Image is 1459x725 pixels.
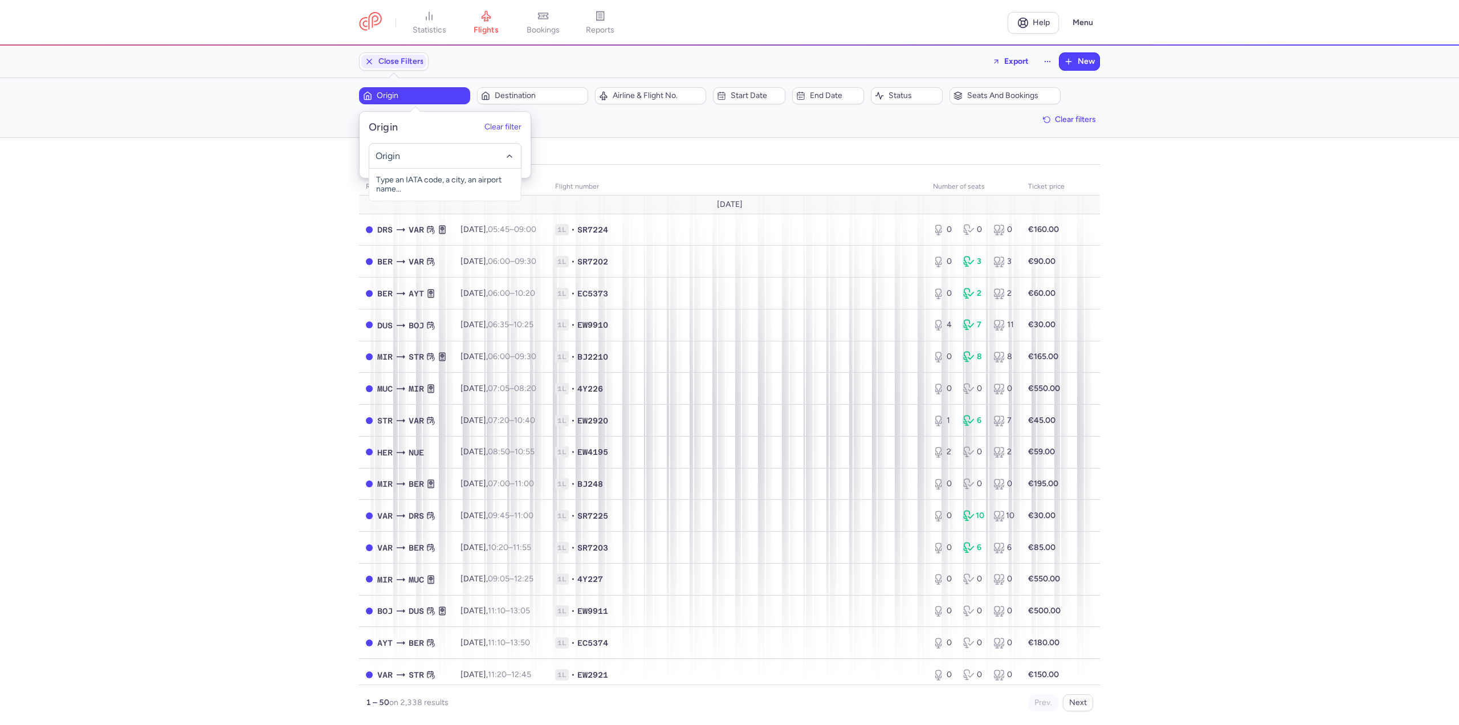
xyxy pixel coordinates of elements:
time: 13:50 [510,638,530,647]
span: [DATE], [460,288,535,298]
span: DRS [377,223,393,236]
input: -searchbox [376,150,515,162]
span: AYT [409,287,424,300]
span: DUS [409,605,424,617]
div: 0 [963,224,984,235]
span: MIR [377,351,393,363]
time: 06:00 [488,288,510,298]
span: [DATE], [460,256,536,266]
div: 0 [933,256,954,267]
span: 1L [555,383,569,394]
div: 0 [933,478,954,490]
div: 0 [993,637,1014,649]
button: Menu [1066,12,1100,34]
span: MIR [377,573,393,586]
span: [DATE], [460,511,533,520]
button: Seats and bookings [949,87,1061,104]
span: VAR [377,541,393,554]
span: MIR [377,478,393,490]
span: – [488,511,533,520]
time: 09:00 [514,225,536,234]
div: 0 [963,446,984,458]
span: • [571,383,575,394]
button: Close Filters [360,53,428,70]
button: Clear filter [484,123,521,132]
span: [DATE], [460,574,533,584]
span: BER [409,637,424,649]
th: Flight number [548,178,926,195]
strong: €180.00 [1028,638,1059,647]
span: NUE [409,446,424,459]
span: [DATE], [460,638,530,647]
span: New [1078,57,1095,66]
a: statistics [401,10,458,35]
strong: €150.00 [1028,670,1059,679]
span: [DATE], [460,384,536,393]
span: • [571,415,575,426]
span: 1L [555,605,569,617]
button: Clear filters [1039,111,1100,128]
strong: €550.00 [1028,574,1060,584]
time: 13:05 [510,606,530,616]
strong: €60.00 [1028,288,1055,298]
time: 12:45 [511,670,531,679]
span: EW9910 [577,319,608,331]
span: 1L [555,288,569,299]
time: 11:20 [488,670,507,679]
span: 4Y226 [577,383,603,394]
button: Destination [477,87,588,104]
span: [DATE], [460,320,533,329]
div: 11 [993,319,1014,331]
span: 1L [555,510,569,522]
span: • [571,256,575,267]
span: • [571,542,575,553]
span: – [488,352,536,361]
span: • [571,573,575,585]
span: [DATE], [460,416,535,425]
span: – [488,447,535,457]
time: 09:45 [488,511,510,520]
div: 0 [933,224,954,235]
span: SR7224 [577,224,608,235]
span: VAR [377,510,393,522]
time: 07:20 [488,416,510,425]
span: BOJ [409,319,424,332]
strong: €45.00 [1028,416,1055,425]
span: – [488,543,531,552]
span: BER [377,255,393,268]
div: 0 [963,383,984,394]
a: flights [458,10,515,35]
time: 07:05 [488,384,510,393]
span: SR7202 [577,256,608,267]
span: BER [377,287,393,300]
a: CitizenPlane red outlined logo [359,12,382,33]
time: 10:20 [515,288,535,298]
div: 0 [933,510,954,522]
strong: €30.00 [1028,320,1055,329]
span: [DATE], [460,225,536,234]
strong: €30.00 [1028,511,1055,520]
time: 10:20 [488,543,508,552]
div: 0 [933,573,954,585]
div: 10 [993,510,1014,522]
time: 09:05 [488,574,510,584]
span: – [488,574,533,584]
div: 0 [933,351,954,362]
a: bookings [515,10,572,35]
strong: 1 – 50 [366,698,389,707]
time: 09:30 [515,256,536,266]
strong: €85.00 [1028,543,1055,552]
span: EW4195 [577,446,608,458]
span: BJ248 [577,478,603,490]
span: 1L [555,478,569,490]
span: [DATE], [460,606,530,616]
div: 0 [963,669,984,681]
div: 0 [933,383,954,394]
time: 06:00 [488,352,510,361]
span: – [488,256,536,266]
a: reports [572,10,629,35]
span: AYT [377,637,393,649]
span: – [488,320,533,329]
div: 6 [963,415,984,426]
span: Export [1004,57,1029,66]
